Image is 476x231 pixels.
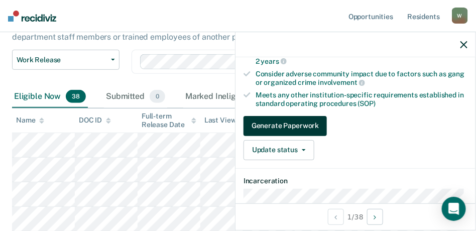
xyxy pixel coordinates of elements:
span: 0 [150,90,165,103]
p: Supervised Work Release is a program that allows residents to work outside of the institution und... [12,23,440,42]
div: Submitted [104,86,167,108]
button: Previous Opportunity [328,209,344,225]
div: W [452,8,468,24]
img: Recidiviz [8,11,56,22]
button: Generate Paperwork [244,116,327,136]
button: Next Opportunity [367,209,383,225]
dt: Incarceration [244,177,467,185]
div: Eligible Now [12,86,88,108]
div: Last Viewed [204,116,253,125]
div: Name [16,116,44,125]
span: involvement [318,78,365,86]
div: Full-term Release Date [142,112,196,129]
div: Marked Ineligible [183,86,273,108]
span: (SOP) [358,99,376,107]
button: Update status [244,140,314,160]
div: DOC ID [79,116,111,125]
div: 1 / 38 [235,203,475,230]
span: years [261,57,287,65]
div: Open Intercom Messenger [442,197,466,221]
div: Meets any other institution-specific requirements established in standard operating procedures [256,91,467,108]
span: Work Release [17,56,107,64]
div: Consider adverse community impact due to factors such as gang or organized crime [256,70,467,87]
span: 38 [66,90,86,103]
